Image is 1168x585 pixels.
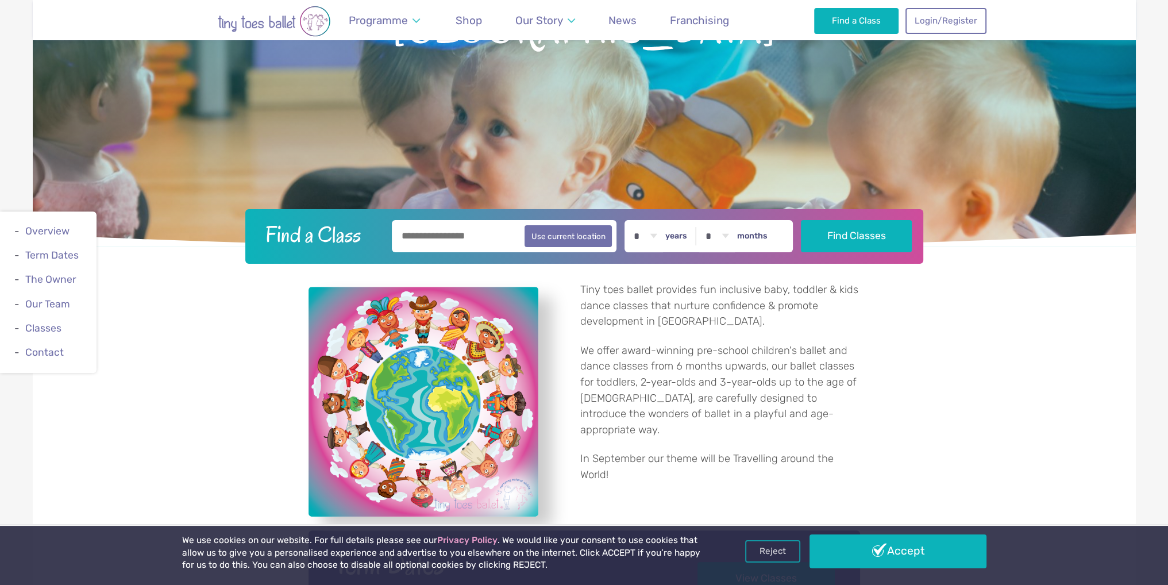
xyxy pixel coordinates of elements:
[182,6,366,37] img: tiny toes ballet
[437,535,498,545] a: Privacy Policy
[905,8,986,33] a: Login/Register
[25,322,61,334] a: Classes
[665,7,735,34] a: Franchising
[53,5,1116,52] span: [GEOGRAPHIC_DATA]
[745,540,800,562] a: Reject
[256,220,384,249] h2: Find a Class
[580,451,860,483] p: In September our theme will be Travelling around the World!
[737,231,768,241] label: months
[665,231,687,241] label: years
[603,7,642,34] a: News
[25,249,79,261] a: Term Dates
[456,14,482,27] span: Shop
[349,14,408,27] span: Programme
[670,14,729,27] span: Franchising
[510,7,580,34] a: Our Story
[608,14,637,27] span: News
[309,287,538,517] a: View full-size image
[809,534,986,568] a: Accept
[525,225,612,247] button: Use current location
[25,347,64,358] a: Contact
[25,274,76,286] a: The Owner
[814,8,899,33] a: Find a Class
[801,220,912,252] button: Find Classes
[515,14,563,27] span: Our Story
[182,534,705,572] p: We use cookies on our website. For full details please see our . We would like your consent to us...
[580,343,860,438] p: We offer award-winning pre-school children's ballet and dance classes from 6 months upwards, our ...
[344,7,426,34] a: Programme
[25,298,70,310] a: Our Team
[450,7,488,34] a: Shop
[25,225,70,237] a: Overview
[580,282,860,330] p: Tiny toes ballet provides fun inclusive baby, toddler & kids dance classes that nurture confidenc...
